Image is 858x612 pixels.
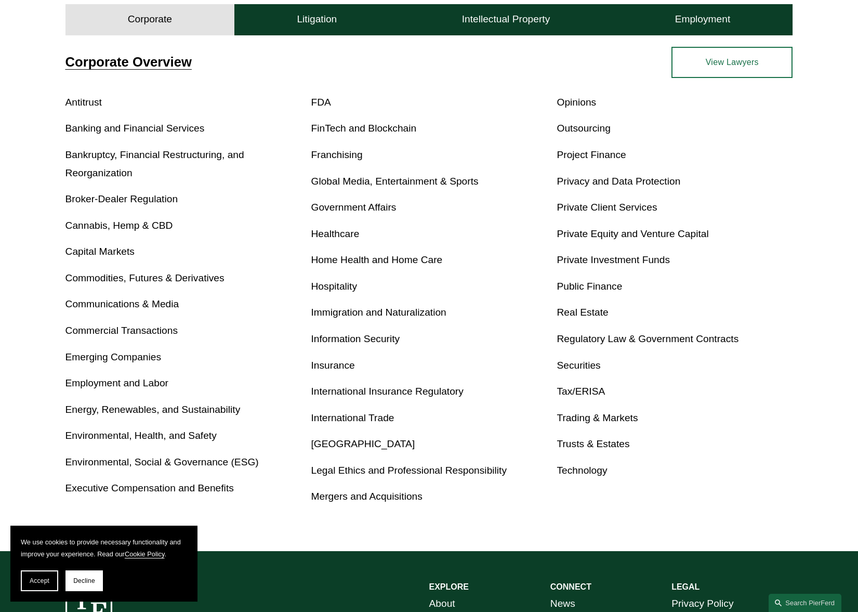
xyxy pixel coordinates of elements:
span: Accept [30,577,49,584]
a: Government Affairs [311,202,397,213]
a: Project Finance [557,149,626,160]
a: Securities [557,360,600,371]
a: Broker-Dealer Regulation [65,193,178,204]
a: International Trade [311,412,394,423]
a: Real Estate [557,307,608,318]
button: Accept [21,570,58,591]
section: Cookie banner [10,526,197,602]
p: We use cookies to provide necessary functionality and improve your experience. Read our . [21,536,187,560]
strong: EXPLORE [429,582,469,591]
a: Antitrust [65,97,102,108]
a: Home Health and Home Care [311,254,443,265]
a: Mergers and Acquisitions [311,491,423,502]
h4: Intellectual Property [462,14,550,26]
a: Cannabis, Hemp & CBD [65,220,173,231]
a: Communications & Media [65,298,179,309]
a: Healthcare [311,228,360,239]
strong: CONNECT [550,582,591,591]
strong: LEGAL [671,582,699,591]
a: View Lawyers [671,47,793,78]
a: Legal Ethics and Professional Responsibility [311,465,507,476]
a: Technology [557,465,607,476]
a: Search this site [769,594,841,612]
a: Private Investment Funds [557,254,670,265]
a: Commercial Transactions [65,325,178,336]
a: Bankruptcy, Financial Restructuring, and Reorganization [65,149,244,178]
a: Corporate Overview [65,55,192,69]
a: Commodities, Futures & Derivatives [65,272,225,283]
a: Energy, Renewables, and Sustainability [65,404,241,415]
a: Executive Compensation and Benefits [65,483,234,493]
a: Outsourcing [557,123,610,134]
a: FDA [311,97,331,108]
a: Hospitality [311,281,358,292]
h4: Corporate [128,14,172,26]
a: Environmental, Social & Governance (ESG) [65,457,259,467]
a: Privacy and Data Protection [557,176,680,187]
a: Regulatory Law & Government Contracts [557,333,738,344]
a: Banking and Financial Services [65,123,205,134]
a: Employment and Labor [65,377,168,388]
a: Private Equity and Venture Capital [557,228,708,239]
a: Trading & Markets [557,412,638,423]
a: FinTech and Blockchain [311,123,417,134]
a: Cookie Policy [125,550,165,558]
a: Insurance [311,360,355,371]
a: Opinions [557,97,596,108]
a: Trusts & Estates [557,438,629,449]
a: Emerging Companies [65,351,162,362]
a: [GEOGRAPHIC_DATA] [311,438,415,449]
a: International Insurance Regulatory [311,386,464,397]
h4: Employment [675,14,731,26]
h4: Litigation [297,14,337,26]
a: Environmental, Health, and Safety [65,430,217,441]
a: Capital Markets [65,246,135,257]
a: Immigration and Naturalization [311,307,446,318]
a: Franchising [311,149,363,160]
span: Decline [73,577,95,584]
a: Global Media, Entertainment & Sports [311,176,479,187]
a: Tax/ERISA [557,386,605,397]
a: Private Client Services [557,202,657,213]
button: Decline [65,570,103,591]
a: Public Finance [557,281,622,292]
a: Information Security [311,333,400,344]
